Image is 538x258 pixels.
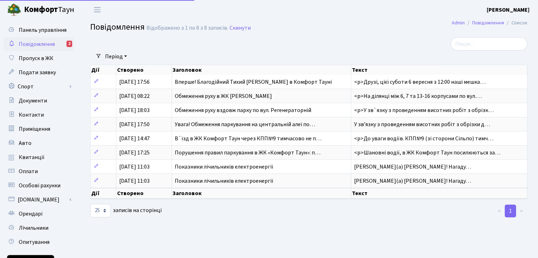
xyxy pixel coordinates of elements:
[175,78,332,86] span: Вперше! Благодійний Тихий [PERSON_NAME] в Комфорт Тауні
[4,136,74,150] a: Авто
[172,65,351,75] th: Заголовок
[19,238,50,246] span: Опитування
[19,182,60,189] span: Особові рахунки
[351,65,527,75] th: Текст
[19,168,38,175] span: Оплати
[19,139,31,147] span: Авто
[19,69,56,76] span: Подати заявку
[354,177,471,185] span: [PERSON_NAME](а) [PERSON_NAME]! Нагаду…
[175,177,273,185] span: Показники лічильників електроенергії
[90,21,145,33] span: Повідомлення
[19,40,55,48] span: Повідомлення
[24,4,74,16] span: Таун
[19,26,66,34] span: Панель управління
[116,65,172,75] th: Створено
[4,108,74,122] a: Контакти
[19,153,45,161] span: Квитанції
[4,164,74,178] a: Оплати
[4,65,74,80] a: Подати заявку
[119,106,150,114] span: [DATE] 18:03
[90,204,111,217] select: записів на сторінці
[119,92,150,100] span: [DATE] 08:22
[175,135,322,142] span: В`їзд в ЖК Комфорт Таун через КПП№9 тимчасово не п…
[175,106,311,114] span: Обмеження руху вздовж парку по вул. Регенераторній
[505,205,516,217] a: 1
[19,224,48,232] span: Лічильники
[19,125,50,133] span: Приміщення
[119,177,150,185] span: [DATE] 11:03
[354,163,471,171] span: [PERSON_NAME](а) [PERSON_NAME]! Нагаду…
[4,37,74,51] a: Повідомлення2
[4,178,74,193] a: Особові рахунки
[172,188,351,199] th: Заголовок
[19,97,47,105] span: Документи
[441,16,538,30] nav: breadcrumb
[4,23,74,37] a: Панель управління
[119,149,150,157] span: [DATE] 17:25
[175,121,315,128] span: Увага! Обмеження паркування на центральній алеї по…
[487,6,530,14] a: [PERSON_NAME]
[4,94,74,108] a: Документи
[19,210,42,218] span: Орендарі
[7,3,21,17] img: logo.png
[175,163,273,171] span: Показники лічильників електроенергії
[4,207,74,221] a: Орендарі
[19,111,44,119] span: Контакти
[452,19,465,27] a: Admin
[119,163,150,171] span: [DATE] 11:03
[354,106,494,114] span: <p>У зв`язку з проведенням висотних робіт з обрізк…
[4,80,74,94] a: Спорт
[4,150,74,164] a: Квитанції
[504,19,527,27] li: Список
[24,4,58,15] b: Комфорт
[175,92,272,100] span: Обмеження руху в ЖК [PERSON_NAME]
[354,121,490,128] span: У звʼязку з проведенням висотних робіт з обрізки д…
[351,188,527,199] th: Текст
[472,19,504,27] a: Повідомлення
[230,25,251,31] a: Скинути
[4,193,74,207] a: [DOMAIN_NAME]
[451,37,527,51] input: Пошук...
[119,135,150,142] span: [DATE] 14:47
[4,235,74,249] a: Опитування
[88,4,106,16] button: Переключити навігацію
[4,221,74,235] a: Лічильники
[19,54,53,62] span: Пропуск в ЖК
[90,204,162,217] label: записів на сторінці
[354,135,493,142] span: <p>До уваги водіїв. КПП№9 (зі сторони Сільпо) тимч…
[4,51,74,65] a: Пропуск в ЖК
[354,149,501,157] span: <p>Шановні водії, в ЖК Комфорт Таун посилюються за…
[102,51,130,63] a: Період
[116,188,172,199] th: Створено
[354,92,482,100] span: <p>На ділянці між 6, 7 та 13-16 корпусами по вул.…
[146,25,228,31] div: Відображено з 1 по 8 з 8 записів.
[91,65,116,75] th: Дії
[66,41,72,47] div: 2
[354,78,486,86] span: <p>Друзі, цієї суботи 6 вересня з 12:00 наші мешка…
[91,188,116,199] th: Дії
[119,121,150,128] span: [DATE] 17:50
[175,149,320,157] span: Порушення правил паркування в ЖК «Комфорт Таун»: п…
[119,78,150,86] span: [DATE] 17:56
[4,122,74,136] a: Приміщення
